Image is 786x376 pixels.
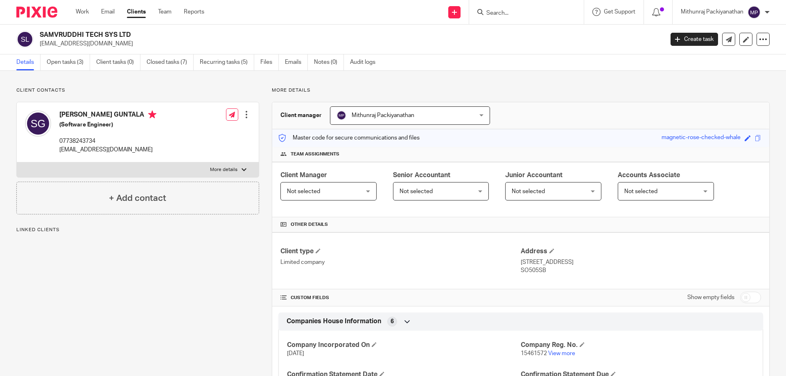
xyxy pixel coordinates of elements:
h4: Client type [280,247,521,256]
p: [EMAIL_ADDRESS][DOMAIN_NAME] [59,146,156,154]
p: Mithunraj Packiyanathan [681,8,743,16]
span: Not selected [400,189,433,194]
a: Open tasks (3) [47,54,90,70]
span: Not selected [287,189,320,194]
a: View more [548,351,575,356]
a: Recurring tasks (5) [200,54,254,70]
i: Primary [148,110,156,119]
a: Create task [671,33,718,46]
a: Team [158,8,172,16]
input: Search [486,10,559,17]
a: Audit logs [350,54,382,70]
span: Companies House Information [287,317,381,326]
h4: Company Reg. No. [521,341,754,349]
a: Files [260,54,279,70]
a: Details [16,54,41,70]
span: Accounts Associate [618,172,680,178]
span: Not selected [512,189,545,194]
span: Team assignments [291,151,339,158]
a: Reports [184,8,204,16]
p: 07738243734 [59,137,156,145]
h4: + Add contact [109,192,166,205]
h3: Client manager [280,111,322,119]
div: magnetic-rose-checked-whale [662,133,741,143]
img: svg%3E [748,6,761,19]
span: Mithunraj Packiyanathan [352,113,414,118]
span: Get Support [604,9,635,15]
a: Closed tasks (7) [147,54,194,70]
label: Show empty fields [687,293,734,302]
p: Client contacts [16,87,259,94]
p: SO505SB [521,266,761,275]
span: Junior Accountant [505,172,562,178]
a: Clients [127,8,146,16]
span: Not selected [624,189,657,194]
span: Other details [291,221,328,228]
h2: SAMVRUDDHI TECH SYS LTD [40,31,535,39]
h4: CUSTOM FIELDS [280,295,521,301]
a: Work [76,8,89,16]
span: [DATE] [287,351,304,356]
span: 6 [391,317,394,326]
a: Notes (0) [314,54,344,70]
p: More details [272,87,770,94]
img: svg%3E [25,110,51,137]
p: [STREET_ADDRESS] [521,258,761,266]
img: Pixie [16,7,57,18]
span: Senior Accountant [393,172,450,178]
img: svg%3E [16,31,34,48]
h4: Company Incorporated On [287,341,521,349]
p: Linked clients [16,227,259,233]
h4: [PERSON_NAME] GUNTALA [59,110,156,121]
a: Client tasks (0) [96,54,140,70]
img: svg%3E [337,110,346,120]
h5: (Software Engineer) [59,121,156,129]
h4: Address [521,247,761,256]
p: More details [210,167,237,173]
p: Limited company [280,258,521,266]
p: [EMAIL_ADDRESS][DOMAIN_NAME] [40,40,658,48]
span: 15461572 [521,351,547,356]
a: Emails [285,54,308,70]
a: Email [101,8,115,16]
span: Client Manager [280,172,327,178]
p: Master code for secure communications and files [278,134,420,142]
